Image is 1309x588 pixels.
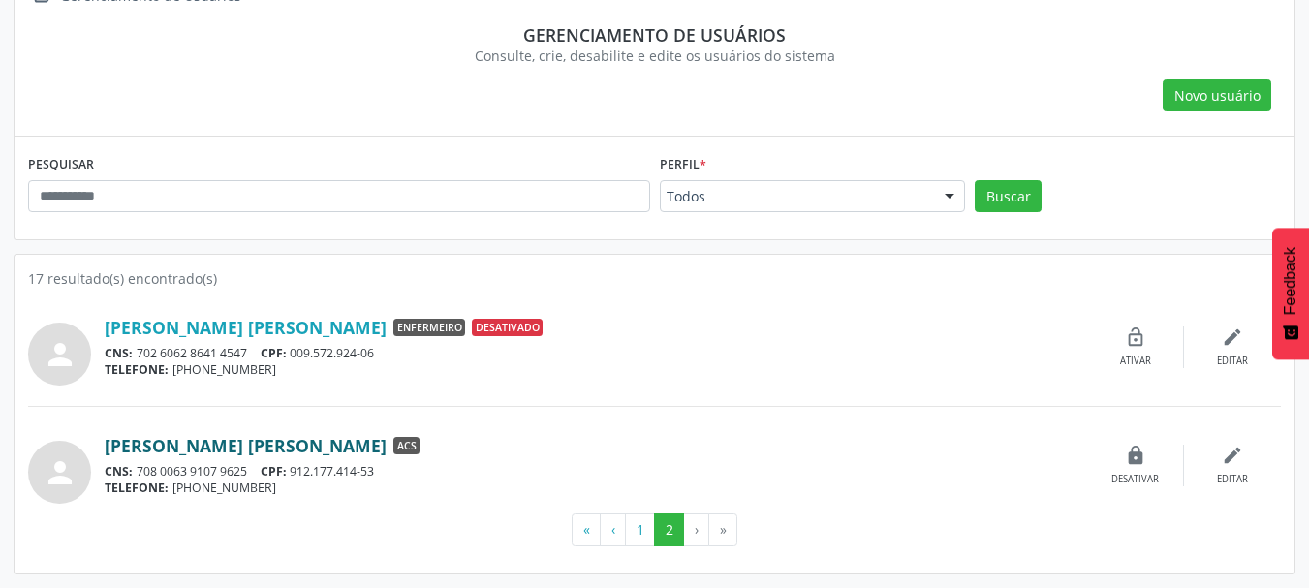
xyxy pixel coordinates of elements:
[105,480,1087,496] div: [PHONE_NUMBER]
[105,345,133,361] span: CNS:
[975,180,1042,213] button: Buscar
[261,463,287,480] span: CPF:
[42,24,1267,46] div: Gerenciamento de usuários
[105,317,387,338] a: [PERSON_NAME] [PERSON_NAME]
[1217,473,1248,486] div: Editar
[28,150,94,180] label: PESQUISAR
[667,187,926,206] span: Todos
[1222,445,1243,466] i: edit
[572,513,601,546] button: Go to first page
[393,319,465,336] span: Enfermeiro
[1125,326,1146,348] i: lock_open
[393,437,420,454] span: ACS
[472,319,543,336] span: Desativado
[1217,355,1248,368] div: Editar
[105,361,169,378] span: TELEFONE:
[105,480,169,496] span: TELEFONE:
[1125,445,1146,466] i: lock
[600,513,626,546] button: Go to previous page
[1272,228,1309,359] button: Feedback - Mostrar pesquisa
[660,150,706,180] label: Perfil
[43,455,78,490] i: person
[28,268,1281,289] div: 17 resultado(s) encontrado(s)
[1120,355,1151,368] div: Ativar
[43,337,78,372] i: person
[1222,326,1243,348] i: edit
[105,435,387,456] a: [PERSON_NAME] [PERSON_NAME]
[654,513,684,546] button: Go to page 2
[625,513,655,546] button: Go to page 1
[105,463,133,480] span: CNS:
[105,361,1087,378] div: [PHONE_NUMBER]
[105,345,1087,361] div: 702 6062 8641 4547 009.572.924-06
[105,463,1087,480] div: 708 0063 9107 9625 912.177.414-53
[261,345,287,361] span: CPF:
[28,513,1281,546] ul: Pagination
[1174,85,1261,106] span: Novo usuário
[1282,247,1299,315] span: Feedback
[1111,473,1159,486] div: Desativar
[42,46,1267,66] div: Consulte, crie, desabilite e edite os usuários do sistema
[1163,79,1271,112] button: Novo usuário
